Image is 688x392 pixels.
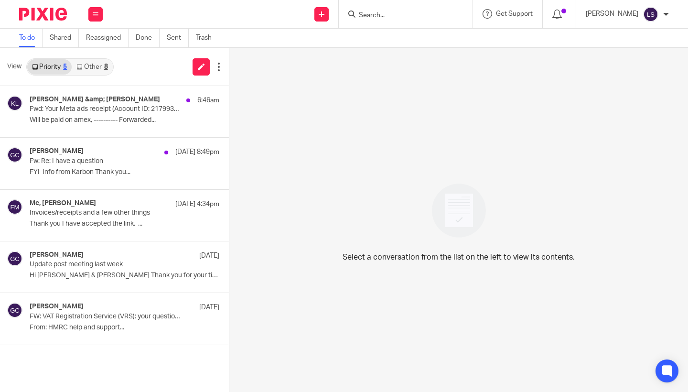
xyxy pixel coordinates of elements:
[86,29,129,47] a: Reassigned
[30,261,182,269] p: Update post meeting last week
[30,157,182,165] p: Fw: Re: I have a question
[19,29,43,47] a: To do
[30,168,219,176] p: FYI Info from Karbon Thank you...
[7,199,22,215] img: svg%3E
[63,64,67,70] div: 5
[175,147,219,157] p: [DATE] 8:49pm
[643,7,658,22] img: svg%3E
[175,199,219,209] p: [DATE] 4:34pm
[30,96,160,104] h4: [PERSON_NAME] &amp; [PERSON_NAME]
[30,199,96,207] h4: Me, [PERSON_NAME]
[7,96,22,111] img: svg%3E
[496,11,533,17] span: Get Support
[7,303,22,318] img: svg%3E
[343,251,575,263] p: Select a conversation from the list on the left to view its contents.
[197,96,219,105] p: 6:46am
[199,303,219,312] p: [DATE]
[30,209,182,217] p: Invoices/receipts and a few other things
[30,272,219,280] p: Hi [PERSON_NAME] & [PERSON_NAME] Thank you for your time on...
[358,11,444,20] input: Search
[7,251,22,266] img: svg%3E
[196,29,219,47] a: Trash
[7,147,22,163] img: svg%3E
[104,64,108,70] div: 8
[30,303,84,311] h4: [PERSON_NAME]
[30,313,182,321] p: FW: VAT Registration Service (VRS): your questions answered
[426,177,492,244] img: image
[167,29,189,47] a: Sent
[7,62,21,72] span: View
[27,59,72,75] a: Priority5
[72,59,112,75] a: Other8
[50,29,79,47] a: Shared
[136,29,160,47] a: Done
[199,251,219,261] p: [DATE]
[586,9,638,19] p: [PERSON_NAME]
[30,105,182,113] p: Fwd: Your Meta ads receipt (Account ID: 2179933398853849)
[19,8,67,21] img: Pixie
[30,324,219,332] p: From: HMRC help and support...
[30,251,84,259] h4: [PERSON_NAME]
[30,116,219,124] p: Will be paid on amex, ---------- Forwarded...
[30,220,219,228] p: Thank you I have accepted the link. ...
[30,147,84,155] h4: [PERSON_NAME]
